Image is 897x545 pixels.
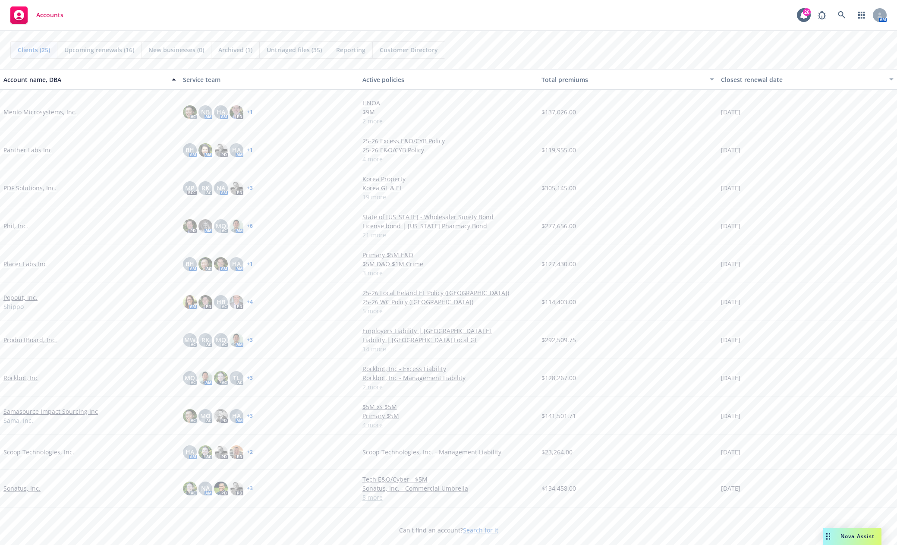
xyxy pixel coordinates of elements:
img: photo [183,105,197,119]
img: photo [214,409,228,423]
a: 25-26 WC Policy ([GEOGRAPHIC_DATA]) [362,297,535,306]
a: 21 more [362,230,535,239]
span: [DATE] [721,107,740,117]
a: $5M xs $5M [362,402,535,411]
span: [DATE] [721,373,740,382]
span: $134,458.00 [541,484,576,493]
a: 2 more [362,117,535,126]
span: $119,955.00 [541,145,576,154]
a: XS $3M xs $5M [362,513,535,522]
a: Panther Labs Inc [3,145,52,154]
a: Employers Liability | [GEOGRAPHIC_DATA] EL [362,326,535,335]
span: NB [201,107,210,117]
span: Clients (25) [18,45,50,54]
span: $23,264.00 [541,447,573,457]
span: Customer Directory [380,45,438,54]
span: NA [217,183,225,192]
img: photo [183,409,197,423]
span: $292,509.75 [541,335,576,344]
a: Accounts [7,3,67,27]
img: photo [198,295,212,309]
a: 5 more [362,306,535,315]
a: $9M [362,107,535,117]
div: Drag to move [823,528,834,545]
a: 25-26 Excess E&O/CYB Policy [362,136,535,145]
a: Sonatus, Inc. [3,484,41,493]
span: Untriaged files (35) [267,45,322,54]
img: photo [230,333,243,347]
button: Service team [179,69,359,90]
span: HA [186,447,194,457]
span: New businesses (0) [148,45,204,54]
span: MW [184,335,195,344]
a: + 3 [247,486,253,491]
span: Shippo [3,302,24,311]
img: photo [198,219,212,233]
img: photo [198,371,212,385]
img: photo [198,445,212,459]
button: Closest renewal date [718,69,897,90]
span: [DATE] [721,297,740,306]
span: [DATE] [721,145,740,154]
a: Phil, Inc. [3,221,28,230]
a: 25-26 Local Ireland EL Policy ([GEOGRAPHIC_DATA]) [362,288,535,297]
a: Sonatus, Inc. - Commercial Umbrella [362,484,535,493]
div: Service team [183,75,356,84]
img: photo [214,371,228,385]
a: 14 more [362,344,535,353]
span: [DATE] [721,221,740,230]
span: $127,430.00 [541,259,576,268]
a: State of [US_STATE] - Wholesaler Surety Bond [362,212,535,221]
span: Nova Assist [840,532,875,540]
a: 4 more [362,154,535,164]
span: [DATE] [721,447,740,457]
a: Samasource Impact Sourcing Inc [3,407,98,416]
a: Korea Property [362,174,535,183]
span: MQ [216,221,226,230]
span: HA [217,107,225,117]
span: [DATE] [721,259,740,268]
a: Primary $5M [362,411,535,420]
span: MQ [200,411,211,420]
a: 2 more [362,382,535,391]
a: + 2 [247,450,253,455]
div: Closest renewal date [721,75,884,84]
a: License bond | [US_STATE] Pharmacy Bond [362,221,535,230]
span: [DATE] [721,183,740,192]
span: BH [186,259,194,268]
img: photo [198,143,212,157]
span: $128,267.00 [541,373,576,382]
a: Liability | [GEOGRAPHIC_DATA] Local GL [362,335,535,344]
a: Rockbot, Inc - Management Liability [362,373,535,382]
img: photo [183,295,197,309]
div: Active policies [362,75,535,84]
span: TL [233,373,240,382]
span: $137,026.00 [541,107,576,117]
a: 25-26 E&O/CYB Policy [362,145,535,154]
a: Placer Labs Inc [3,259,47,268]
span: $141,501.71 [541,411,576,420]
span: NA [201,484,210,493]
a: ProductBoard, Inc. [3,335,57,344]
img: photo [230,295,243,309]
div: Total premiums [541,75,705,84]
a: Menlo Microsystems, Inc. [3,107,77,117]
span: [DATE] [721,335,740,344]
span: MQ [216,335,226,344]
span: Upcoming renewals (16) [64,45,134,54]
a: + 4 [247,299,253,305]
a: Rockbot, Inc [3,373,38,382]
a: 19 more [362,192,535,202]
img: photo [214,482,228,495]
a: Search [833,6,850,24]
button: Nova Assist [823,528,881,545]
a: + 3 [247,337,253,343]
img: photo [214,257,228,271]
a: + 3 [247,186,253,191]
img: photo [198,257,212,271]
span: [DATE] [721,411,740,420]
